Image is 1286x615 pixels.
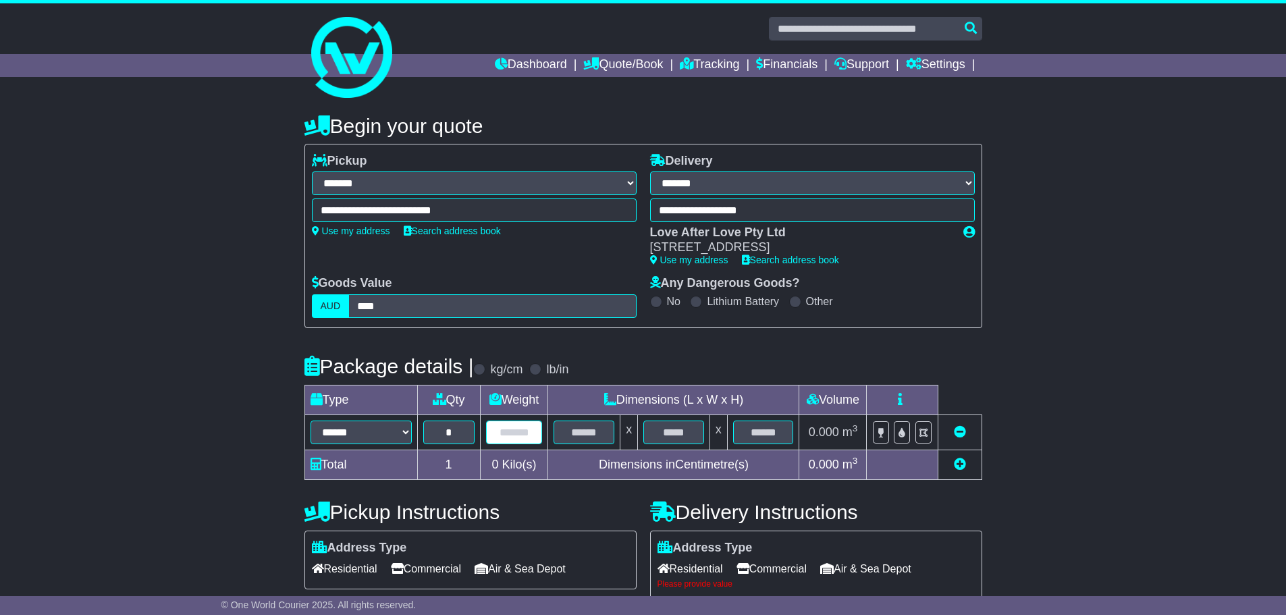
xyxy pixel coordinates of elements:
a: Support [834,54,889,77]
a: Search address book [742,255,839,265]
label: Address Type [658,541,753,556]
label: Address Type [312,541,407,556]
span: m [842,425,858,439]
h4: Delivery Instructions [650,501,982,523]
a: Remove this item [954,425,966,439]
label: Any Dangerous Goods? [650,276,800,291]
h4: Pickup Instructions [304,501,637,523]
td: 1 [417,450,480,479]
span: 0 [491,458,498,471]
td: Dimensions in Centimetre(s) [548,450,799,479]
td: Type [304,385,417,415]
label: No [667,295,680,308]
td: Qty [417,385,480,415]
td: x [709,415,727,450]
label: kg/cm [490,363,523,377]
span: 0.000 [809,458,839,471]
span: Residential [658,558,723,579]
h4: Begin your quote [304,115,982,137]
sup: 3 [853,423,858,433]
a: Search address book [404,225,501,236]
span: Commercial [391,558,461,579]
span: Residential [312,558,377,579]
span: Air & Sea Depot [820,558,911,579]
td: x [620,415,638,450]
span: Commercial [736,558,807,579]
a: Settings [906,54,965,77]
span: © One World Courier 2025. All rights reserved. [221,599,417,610]
label: Lithium Battery [707,295,779,308]
td: Dimensions (L x W x H) [548,385,799,415]
label: lb/in [546,363,568,377]
div: Please provide value [658,579,975,589]
label: Other [806,295,833,308]
label: AUD [312,294,350,318]
td: Weight [480,385,548,415]
span: 0.000 [809,425,839,439]
td: Total [304,450,417,479]
span: Air & Sea Depot [475,558,566,579]
a: Financials [756,54,818,77]
a: Tracking [680,54,739,77]
td: Volume [799,385,867,415]
a: Add new item [954,458,966,471]
div: [STREET_ADDRESS] [650,240,950,255]
h4: Package details | [304,355,474,377]
span: m [842,458,858,471]
label: Pickup [312,154,367,169]
a: Use my address [312,225,390,236]
td: Kilo(s) [480,450,548,479]
a: Use my address [650,255,728,265]
a: Quote/Book [583,54,663,77]
label: Delivery [650,154,713,169]
div: Love After Love Pty Ltd [650,225,950,240]
a: Dashboard [495,54,567,77]
label: Goods Value [312,276,392,291]
sup: 3 [853,456,858,466]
